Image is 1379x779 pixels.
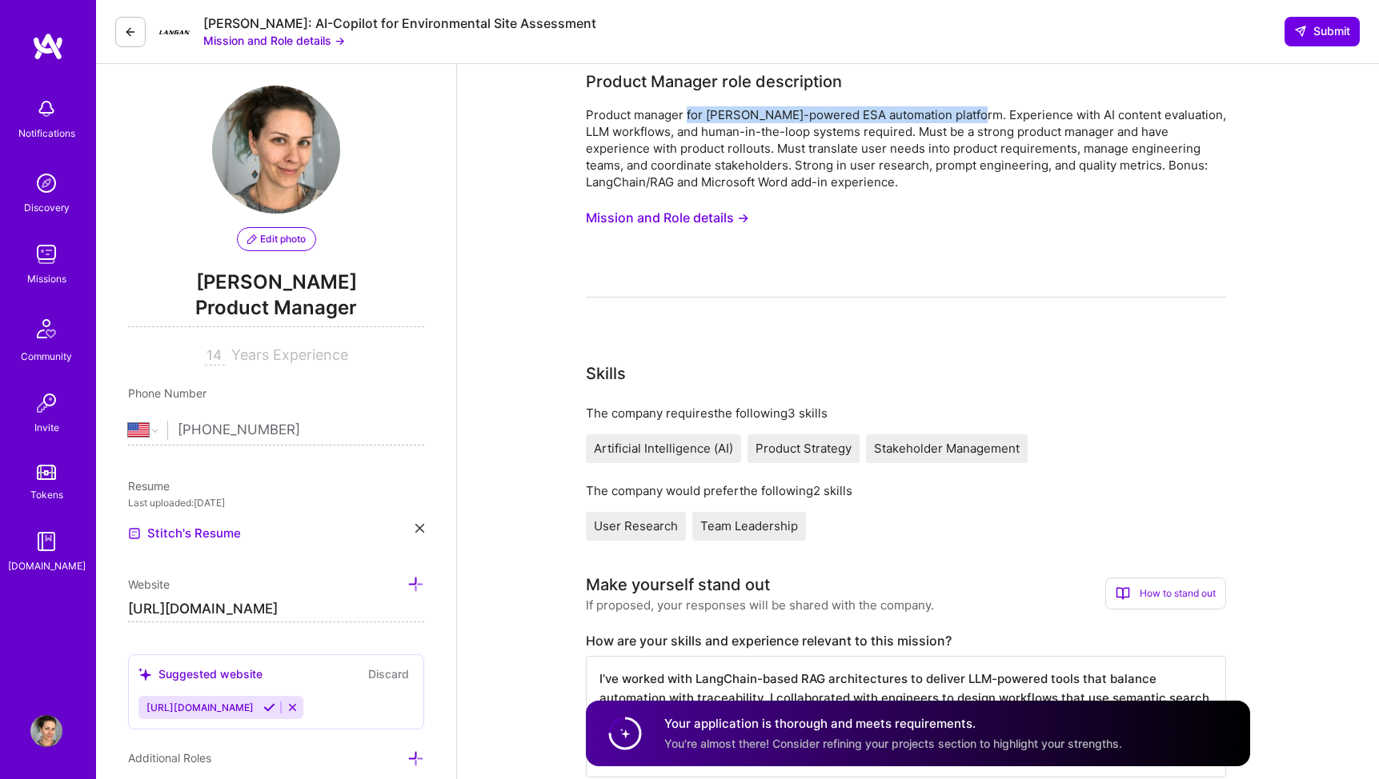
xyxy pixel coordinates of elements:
[205,346,225,366] input: XX
[128,751,211,765] span: Additional Roles
[32,32,64,61] img: logo
[30,486,63,503] div: Tokens
[1105,577,1226,609] div: How to stand out
[128,479,170,493] span: Resume
[146,701,254,713] span: [URL][DOMAIN_NAME]
[24,199,70,216] div: Discovery
[30,238,62,270] img: teamwork
[700,518,798,533] span: Team Leadership
[124,26,137,38] i: icon LeftArrowDark
[27,270,66,287] div: Missions
[664,715,1122,732] h4: Your application is thorough and meets requirements.
[138,665,263,682] div: Suggested website
[18,125,75,142] div: Notifications
[415,524,424,533] i: icon Close
[756,441,852,456] span: Product Strategy
[34,419,59,436] div: Invite
[203,15,596,32] div: [PERSON_NAME]: AI-Copilot for Environmental Site Assessment
[178,407,424,453] input: +1 (000) 000-0000
[128,270,424,294] span: [PERSON_NAME]
[30,93,62,125] img: bell
[586,203,749,233] button: Mission and Role details →
[247,232,306,246] span: Edit photo
[287,701,299,713] i: Reject
[212,86,340,214] img: User Avatar
[586,573,770,597] div: Make yourself stand out
[231,346,348,363] span: Years Experience
[586,106,1226,190] div: Product manager for [PERSON_NAME]-powered ESA automation platform. Experience with AI content eva...
[586,70,842,94] div: Product Manager role description
[586,597,934,613] div: If proposed, your responses will be shared with the company.
[26,715,66,747] a: User Avatar
[138,668,152,681] i: icon SuggestedTeams
[128,524,241,543] a: Stitch's Resume
[874,441,1020,456] span: Stakeholder Management
[1285,17,1360,46] button: Submit
[594,441,733,456] span: Artificial Intelligence (AI)
[8,557,86,574] div: [DOMAIN_NAME]
[27,310,66,348] img: Community
[30,525,62,557] img: guide book
[586,405,1226,421] div: The company requires the following 3 skills
[237,227,316,251] button: Edit photo
[128,386,206,400] span: Phone Number
[128,597,424,622] input: http://...
[263,701,275,713] i: Accept
[586,482,1226,499] div: The company would prefer the following 2 skills
[30,715,62,747] img: User Avatar
[1116,586,1130,601] i: icon BookOpen
[30,387,62,419] img: Invite
[586,362,626,386] div: Skills
[158,16,190,48] img: Company Logo
[1294,23,1350,39] span: Submit
[21,348,72,365] div: Community
[664,737,1122,750] span: You're almost there! Consider refining your projects section to highlight your strengths.
[363,665,414,683] button: Discard
[586,656,1226,777] textarea: I’ve worked with LangChain-based RAG architectures to deliver LLM-powered tools that balance auto...
[128,527,141,540] img: Resume
[30,167,62,199] img: discovery
[594,518,678,533] span: User Research
[128,577,170,591] span: Website
[203,32,345,49] button: Mission and Role details →
[1294,25,1307,38] i: icon SendLight
[586,633,1226,649] label: How are your skills and experience relevant to this mission?
[37,465,56,480] img: tokens
[128,494,424,511] div: Last uploaded: [DATE]
[128,294,424,327] span: Product Manager
[247,234,257,244] i: icon PencilPurple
